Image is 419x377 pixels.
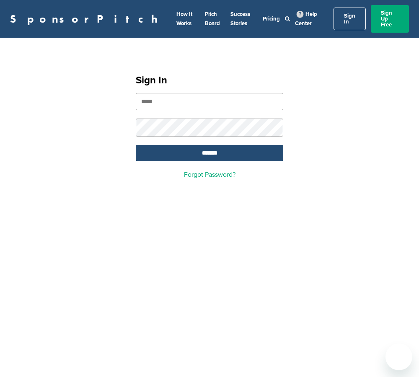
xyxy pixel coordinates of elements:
a: Help Center [295,9,317,28]
a: How It Works [176,11,192,27]
a: Pricing [263,15,280,22]
a: Sign In [334,8,366,30]
a: Pitch Board [205,11,220,27]
a: SponsorPitch [10,13,163,24]
h1: Sign In [136,73,283,88]
a: Forgot Password? [184,170,235,179]
a: Sign Up Free [371,5,409,33]
a: Success Stories [230,11,250,27]
iframe: Button to launch messaging window [385,343,412,370]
